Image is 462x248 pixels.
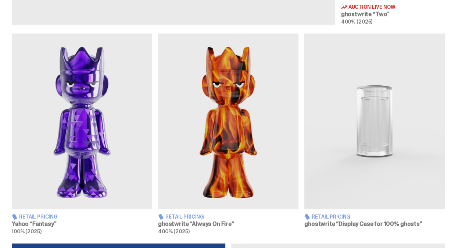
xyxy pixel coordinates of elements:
h3: ghostwrite “Two” [341,11,445,17]
h3: ghostwrite “Display Case for 100% ghosts” [304,221,445,227]
a: Display Case for 100% ghosts Retail Pricing [304,33,445,235]
h3: ghostwrite “Always On Fire” [158,221,298,227]
h3: Yahoo “Fantasy” [12,221,152,227]
img: Display Case for 100% ghosts [304,33,445,209]
span: 100% (2025) [12,228,41,235]
img: Always On Fire [158,33,298,209]
span: Retail Pricing [165,214,204,219]
span: 400% (2025) [341,18,372,25]
span: 400% (2025) [158,228,189,235]
a: Always On Fire Retail Pricing [158,33,298,235]
a: Fantasy Retail Pricing [12,33,152,235]
span: Retail Pricing [312,214,350,219]
span: Retail Pricing [19,214,58,219]
img: Fantasy [12,33,152,209]
span: Auction Live Now [348,4,395,10]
